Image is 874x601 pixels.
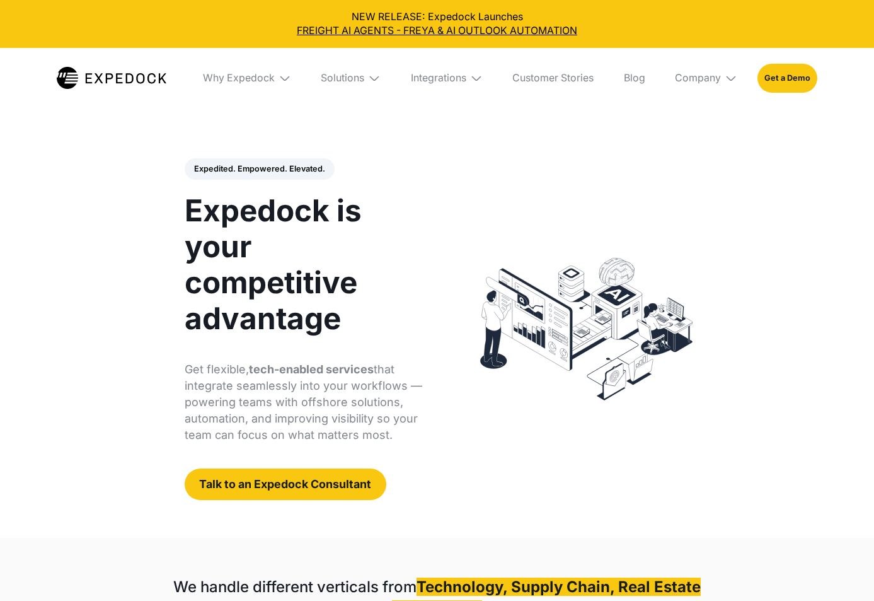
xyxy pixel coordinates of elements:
p: Get flexible, that integrate seamlessly into your workflows — powering teams with offshore soluti... [185,361,423,443]
div: Company [675,72,721,85]
a: Customer Stories [502,48,604,108]
div: Integrations [401,48,493,108]
a: Blog [614,48,655,108]
a: Talk to an Expedock Consultant [185,469,387,500]
div: Why Expedock [193,48,301,108]
a: FREIGHT AI AGENTS - FREYA & AI OUTLOOK AUTOMATION [10,24,864,38]
strong: We handle different verticals from [173,578,417,596]
div: Company [665,48,748,108]
div: Integrations [411,72,466,85]
h1: Expedock is your competitive advantage [185,192,423,337]
strong: tech-enabled services [249,363,374,376]
div: Solutions [311,48,391,108]
a: Get a Demo [757,64,817,93]
div: NEW RELEASE: Expedock Launches [10,10,864,38]
div: Why Expedock [203,72,275,85]
div: Solutions [321,72,364,85]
